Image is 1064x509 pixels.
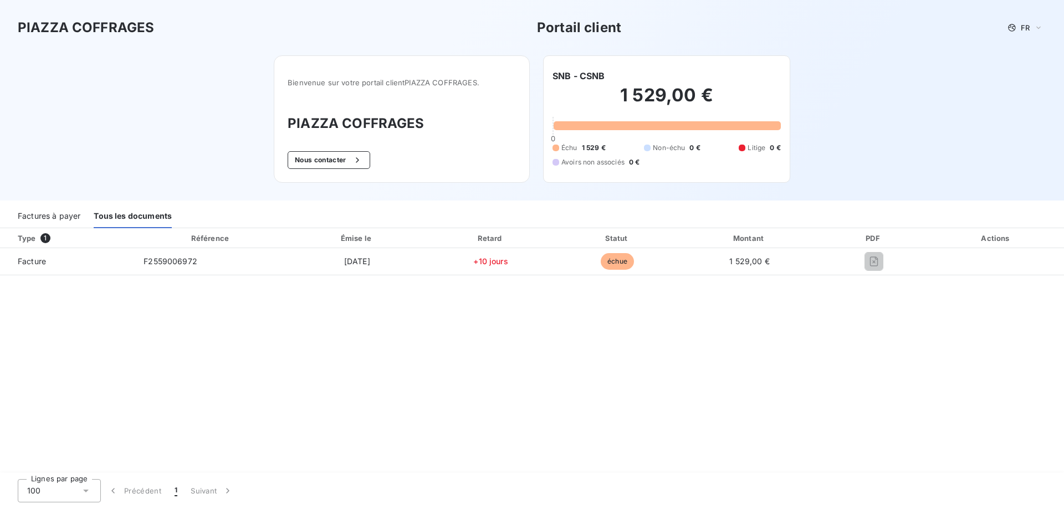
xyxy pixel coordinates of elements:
div: Actions [931,233,1062,244]
div: Émise le [290,233,425,244]
span: 1 [175,485,177,496]
span: 0 [551,134,555,143]
span: F2559006972 [144,256,197,266]
span: Litige [748,143,765,153]
span: [DATE] [344,256,370,266]
div: Type [11,233,132,244]
span: 1 [40,233,50,243]
div: PDF [821,233,927,244]
h3: PIAZZA COFFRAGES [288,114,516,133]
h3: Portail client [537,18,621,38]
button: Précédent [101,479,168,502]
span: Bienvenue sur votre portail client PIAZZA COFFRAGES . [288,78,516,87]
span: 0 € [629,157,640,167]
span: 0 € [770,143,780,153]
div: Statut [557,233,678,244]
span: +10 jours [473,256,508,266]
span: FR [1021,23,1030,32]
span: 1 529 € [582,143,606,153]
button: 1 [168,479,184,502]
div: Retard [429,233,553,244]
span: Non-échu [653,143,685,153]
span: Avoirs non associés [561,157,625,167]
h2: 1 529,00 € [553,84,781,117]
div: Factures à payer [18,205,80,228]
h6: SNB - CSNB [553,69,605,83]
button: Suivant [184,479,240,502]
div: Tous les documents [94,205,172,228]
h3: PIAZZA COFFRAGES [18,18,154,38]
div: Montant [682,233,817,244]
span: échue [601,253,634,270]
button: Nous contacter [288,151,370,169]
span: 0 € [689,143,700,153]
span: Facture [9,256,126,267]
span: Échu [561,143,577,153]
div: Référence [191,234,229,243]
span: 1 529,00 € [729,256,770,266]
span: 100 [27,485,40,496]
